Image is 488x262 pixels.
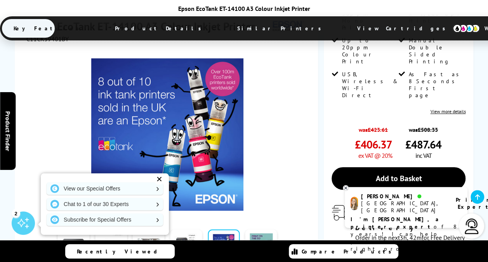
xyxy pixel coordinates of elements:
[464,218,479,234] img: user-headset-light.svg
[351,216,462,253] p: of 8 years! I can help you choose the right product
[4,111,12,151] span: Product Finder
[154,174,165,185] div: ✕
[91,58,243,211] img: Epson EcoTank ET-14100 Thumbnail
[346,18,464,38] span: View Cartridges
[351,197,358,210] img: amy-livechat.png
[409,71,464,99] span: As Fast as 8 Seconds First page
[415,152,432,159] span: inc VAT
[65,244,175,259] a: Recently Viewed
[361,200,446,214] div: [GEOGRAPHIC_DATA], [GEOGRAPHIC_DATA]
[368,126,388,133] strike: £423.61
[405,122,441,133] span: was
[453,24,480,33] img: cmyk-icon.svg
[226,19,337,38] span: Similar Printers
[361,193,446,200] div: [PERSON_NAME]
[342,71,397,99] span: USB, Wireless & Wi-Fi Direct
[302,248,396,255] span: Compare Products
[430,108,465,114] a: View more details
[2,19,95,38] span: Key Features
[409,37,464,65] span: Manual Double Sided Printing
[103,19,217,38] span: Product Details
[289,244,398,259] a: Compare Products
[77,248,165,255] span: Recently Viewed
[351,216,441,230] b: I'm [PERSON_NAME], a printer expert
[418,126,438,133] strike: £508.33
[47,213,163,226] a: Subscribe for Special Offers
[355,137,392,152] span: £406.37
[47,198,163,210] a: Chat to 1 of our 30 Experts
[332,167,465,190] a: Add to Basket
[405,137,441,152] span: £487.64
[47,182,163,195] a: View our Special Offers
[355,122,392,133] span: was
[358,152,392,159] span: ex VAT @ 20%
[342,37,397,65] span: Up to 20ppm Colour Print
[332,205,465,250] div: modal_delivery
[12,209,20,217] div: 2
